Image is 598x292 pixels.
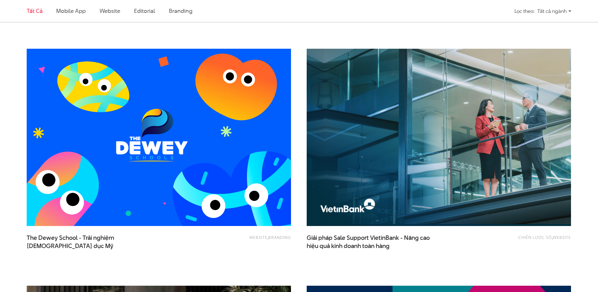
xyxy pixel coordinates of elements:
div: Lọc theo: [514,6,534,17]
a: Tất cả [27,7,42,15]
a: Editorial [134,7,155,15]
span: School [59,234,78,242]
a: Branding [169,7,192,15]
span: [DEMOGRAPHIC_DATA] [27,242,92,250]
span: Dewey [38,234,58,242]
span: Trải [83,234,92,242]
span: nghiệm [93,234,114,242]
a: Website [100,7,120,15]
div: , [185,234,291,246]
span: - [79,234,81,242]
img: TDS the dewey school [13,40,304,235]
span: Giải pháp Sale Support VietinBank - Nâng cao [307,234,432,250]
span: The [27,234,37,242]
span: Mỹ [105,242,113,250]
div: Tất cả ngành [537,6,571,17]
a: Mobile app [56,7,85,15]
a: Chiến lược số [518,234,552,240]
a: Giải pháp Sale Support VietinBank - Nâng caohiệu quả kinh doanh toàn hàng [307,234,432,250]
span: hiệu quả kinh doanh toàn hàng [307,242,390,250]
a: Branding [268,234,291,240]
img: Sale support VietinBank [307,49,571,226]
a: Website [553,234,571,240]
a: Website [249,234,267,240]
div: , [465,234,571,246]
a: The Dewey School - Trải nghiệm [DEMOGRAPHIC_DATA] dục Mỹ [27,234,152,250]
span: dục [94,242,104,250]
